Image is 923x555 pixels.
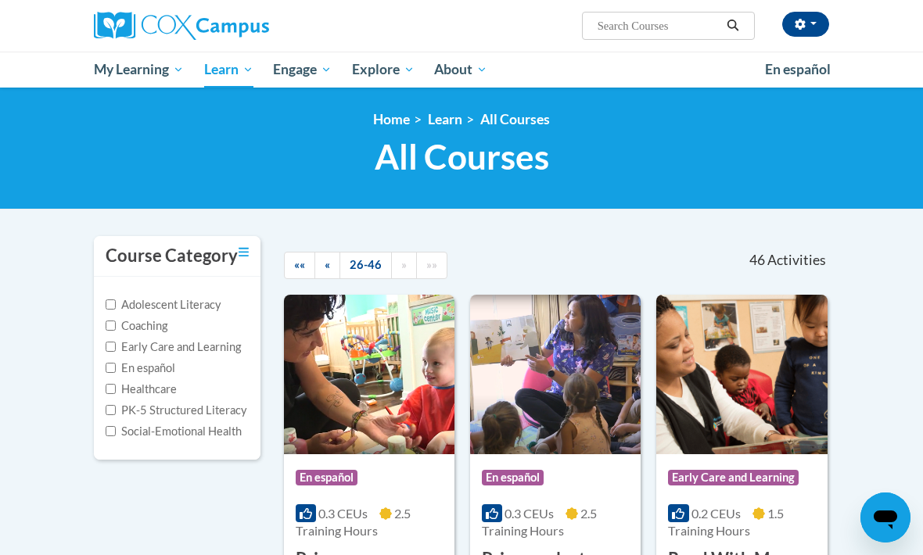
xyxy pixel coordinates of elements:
[596,16,721,35] input: Search Courses
[94,60,184,79] span: My Learning
[428,111,462,127] a: Learn
[375,136,549,177] span: All Courses
[84,52,194,88] a: My Learning
[373,111,410,127] a: Home
[273,60,332,79] span: Engage
[721,16,745,35] button: Search
[106,381,177,398] label: Healthcare
[263,52,342,88] a: Engage
[691,506,741,521] span: 0.2 CEUs
[434,60,487,79] span: About
[94,12,269,40] img: Cox Campus
[656,295,827,454] img: Course Logo
[106,299,116,310] input: Checkbox for Options
[749,252,765,269] span: 46
[106,317,167,335] label: Coaching
[482,506,597,538] span: 2.5 Training Hours
[284,252,315,279] a: Begining
[482,470,544,485] span: En español
[296,506,411,538] span: 2.5 Training Hours
[755,53,841,86] a: En español
[782,12,829,37] button: Account Settings
[505,506,554,521] span: 0.3 CEUs
[239,244,249,261] a: Toggle collapse
[426,258,437,271] span: »»
[106,405,116,415] input: Checkbox for Options
[296,470,357,485] span: En español
[480,111,550,127] a: All Courses
[318,506,368,521] span: 0.3 CEUs
[294,258,305,271] span: ««
[106,338,241,356] label: Early Care and Learning
[106,342,116,352] input: Checkbox for Options
[325,258,330,271] span: «
[94,12,323,40] a: Cox Campus
[194,52,264,88] a: Learn
[106,296,221,313] label: Adolescent Literacy
[391,252,417,279] a: Next
[401,258,407,271] span: »
[425,52,498,88] a: About
[106,320,116,331] input: Checkbox for Options
[668,506,783,538] span: 1.5 Training Hours
[106,426,116,436] input: Checkbox for Options
[416,252,447,279] a: End
[767,252,826,269] span: Activities
[204,60,253,79] span: Learn
[106,244,238,268] h3: Course Category
[284,295,454,454] img: Course Logo
[860,492,910,542] iframe: Schaltfläche zum Öffnen des Messaging-Fensters
[765,61,831,77] span: En español
[314,252,340,279] a: Previous
[106,360,175,377] label: En español
[470,295,641,454] img: Course Logo
[106,402,247,419] label: PK-5 Structured Literacy
[106,384,116,394] input: Checkbox for Options
[339,252,392,279] a: 26-46
[82,52,841,88] div: Main menu
[106,363,116,373] input: Checkbox for Options
[342,52,425,88] a: Explore
[352,60,415,79] span: Explore
[106,423,242,440] label: Social-Emotional Health
[668,470,799,485] span: Early Care and Learning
